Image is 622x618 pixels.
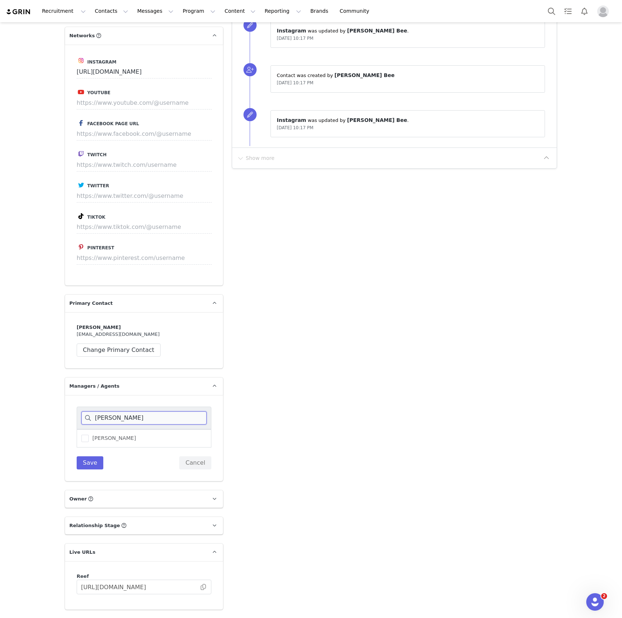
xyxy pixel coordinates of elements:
[69,549,95,556] span: Live URLs
[306,3,335,19] a: Brands
[178,3,220,19] button: Program
[69,522,120,529] span: Relationship Stage
[277,28,306,34] span: Instagram
[87,152,107,157] span: Twitch
[69,495,87,503] span: Owner
[77,65,212,78] input: https://www.instagram.com/username
[334,72,395,78] span: [PERSON_NAME] Bee
[347,28,407,34] span: [PERSON_NAME] Bee
[87,90,110,95] span: Youtube
[601,593,607,599] span: 2
[69,383,119,390] span: Managers / Agents
[78,58,84,64] img: instagram.svg
[77,343,161,357] button: Change Primary Contact
[544,3,560,19] button: Search
[69,300,113,307] span: Primary Contact
[77,96,212,110] input: https://www.youtube.com/@username
[87,60,116,65] span: Instagram
[89,435,136,442] span: [PERSON_NAME]
[277,36,313,41] span: [DATE] 10:17 PM
[87,121,139,126] span: Facebook Page URL
[335,3,377,19] a: Community
[87,183,109,188] span: Twitter
[77,158,212,172] input: https://www.twitch.com/username
[347,117,407,123] span: [PERSON_NAME] Bee
[38,3,90,19] button: Recruitment
[81,411,207,425] input: Search
[179,456,211,469] button: Cancel
[277,117,306,123] span: Instagram
[6,8,31,15] img: grin logo
[77,127,212,141] input: https://www.facebook.com/@username
[77,189,212,203] input: https://www.twitter.com/@username
[77,252,212,265] input: https://www.pinterest.com/username
[220,3,260,19] button: Content
[237,152,275,164] button: Show more
[277,72,539,79] p: Contact was created by ⁨ ⁩
[77,456,103,469] button: Save
[87,215,105,220] span: Tiktok
[586,593,604,611] iframe: Intercom live chat
[77,573,89,579] span: Reef
[77,220,212,234] input: https://www.tiktok.com/@username
[69,32,95,39] span: Networks
[277,125,313,130] span: [DATE] 10:17 PM
[576,3,592,19] button: Notifications
[277,27,539,35] p: ⁨ ⁩ was updated by ⁨ ⁩.
[277,80,313,85] span: [DATE] 10:17 PM
[91,3,133,19] button: Contacts
[560,3,576,19] a: Tasks
[597,5,609,17] img: placeholder-profile.jpg
[77,325,121,330] strong: [PERSON_NAME]
[6,6,300,14] body: Rich Text Area. Press ALT-0 for help.
[77,324,211,357] div: [EMAIL_ADDRESS][DOMAIN_NAME]
[133,3,178,19] button: Messages
[277,116,539,124] p: ⁨ ⁩ was updated by ⁨ ⁩.
[87,245,114,250] span: Pinterest
[260,3,306,19] button: Reporting
[593,5,616,17] button: Profile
